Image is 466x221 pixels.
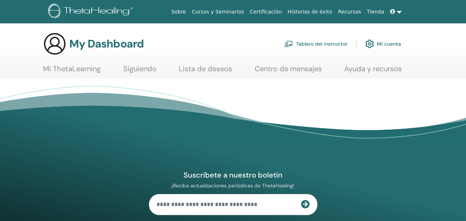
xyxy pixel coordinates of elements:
[365,38,374,50] img: cog.svg
[168,5,189,19] a: Sobre
[285,5,335,19] a: Historias de éxito
[364,5,387,19] a: Tienda
[69,37,144,50] h3: My Dashboard
[48,4,135,20] img: logo.png
[365,36,401,52] a: Mi cuenta
[123,64,157,79] a: Siguiendo
[179,64,232,79] a: Lista de deseos
[247,5,285,19] a: Certificación
[43,32,66,56] img: generic-user-icon.jpg
[149,182,317,189] p: ¡Reciba actualizaciones periódicas de ThetaHealing!
[284,36,347,52] a: Tablero del instructor
[189,5,247,19] a: Cursos y Seminarios
[344,64,402,79] a: Ayuda y recursos
[335,5,364,19] a: Recursos
[255,64,322,79] a: Centro de mensajes
[149,170,317,180] h4: Suscríbete a nuestro boletín
[43,64,101,79] a: Mi ThetaLearning
[284,41,293,47] img: chalkboard-teacher.svg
